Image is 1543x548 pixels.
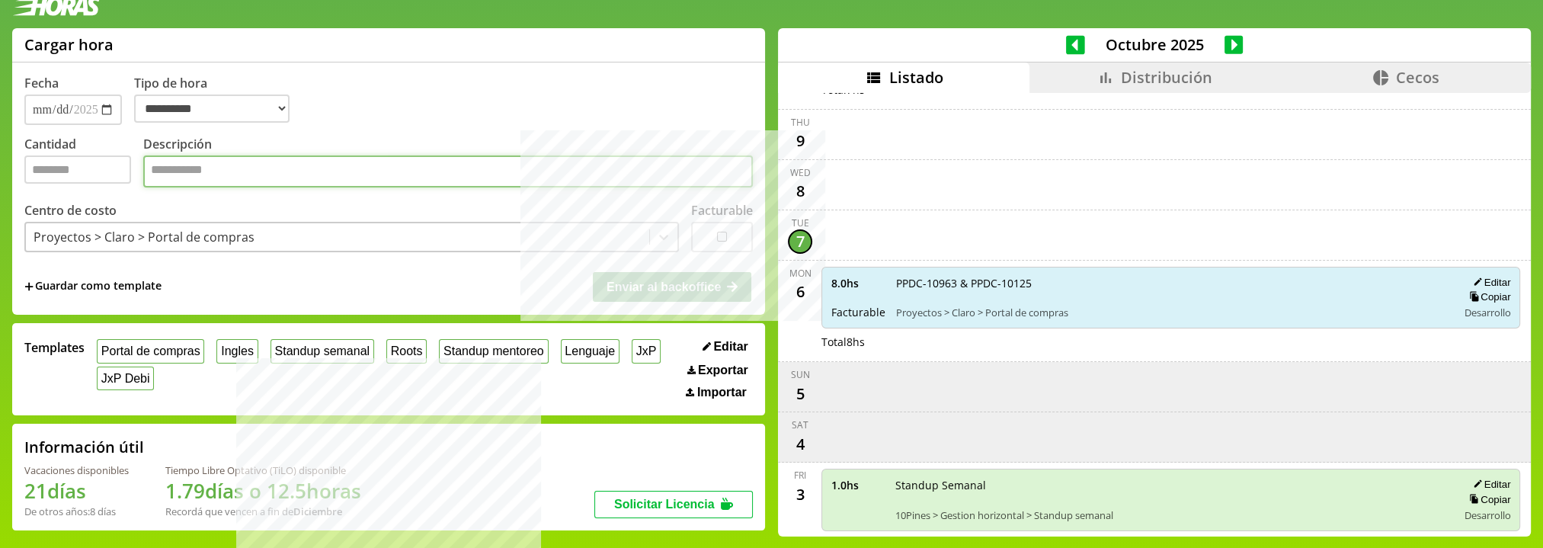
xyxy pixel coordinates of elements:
h1: Cargar hora [24,34,114,55]
div: 7 [788,229,812,254]
div: Recordá que vencen a fin de [165,505,361,518]
div: 6 [788,280,812,304]
input: Cantidad [24,155,131,184]
div: Mon [789,267,812,280]
span: Listado [888,67,943,88]
div: Sun [791,368,810,381]
div: 5 [788,381,812,405]
span: Desarrollo [1464,306,1510,319]
div: Total 8 hs [821,335,1520,349]
div: 3 [788,482,812,506]
button: Solicitar Licencia [594,491,753,518]
span: Templates [24,339,85,356]
button: Ingles [216,339,258,363]
span: Exportar [698,364,748,377]
button: Roots [386,339,427,363]
button: Editar [1468,276,1510,289]
button: Standup semanal [271,339,374,363]
span: Cecos [1396,67,1439,88]
div: Fri [794,469,806,482]
h1: 21 días [24,477,129,505]
span: 10Pines > Gestion horizontal > Standup semanal [895,508,1446,522]
div: Thu [791,116,810,129]
div: Wed [790,166,811,179]
div: Proyectos > Claro > Portal de compras [34,229,254,245]
div: scrollable content [778,93,1531,534]
button: JxP Debi [97,367,154,390]
button: Editar [698,339,753,354]
div: Sat [792,418,808,431]
button: Copiar [1465,493,1510,506]
div: 4 [788,431,812,456]
div: Vacaciones disponibles [24,463,129,477]
label: Centro de costo [24,202,117,219]
span: +Guardar como template [24,278,162,295]
div: De otros años: 8 días [24,505,129,518]
div: Tue [792,216,809,229]
h2: Información útil [24,437,144,457]
textarea: Descripción [143,155,753,187]
span: 8.0 hs [831,276,885,290]
select: Tipo de hora [134,95,290,123]
label: Descripción [143,136,753,191]
span: 1.0 hs [831,478,885,492]
button: Copiar [1465,290,1510,303]
div: 9 [788,129,812,153]
button: Lenguaje [561,339,619,363]
button: Editar [1468,478,1510,491]
span: Facturable [831,305,885,319]
span: PPDC-10963 & PPDC-10125 [896,276,1446,290]
b: Diciembre [293,505,342,518]
span: + [24,278,34,295]
span: Proyectos > Claro > Portal de compras [896,306,1446,319]
span: Desarrollo [1464,508,1510,522]
span: Distribución [1121,67,1212,88]
span: Octubre 2025 [1085,34,1224,55]
label: Tipo de hora [134,75,302,125]
label: Cantidad [24,136,143,191]
span: Importar [697,386,747,399]
span: Standup Semanal [895,478,1446,492]
button: JxP [632,339,661,363]
span: Solicitar Licencia [614,498,715,511]
button: Standup mentoreo [439,339,548,363]
button: Portal de compras [97,339,204,363]
label: Facturable [691,202,753,219]
span: Editar [713,340,747,354]
label: Fecha [24,75,59,91]
button: Exportar [683,363,753,378]
h1: 1.79 días o 12.5 horas [165,477,361,505]
div: Tiempo Libre Optativo (TiLO) disponible [165,463,361,477]
div: 8 [788,179,812,203]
